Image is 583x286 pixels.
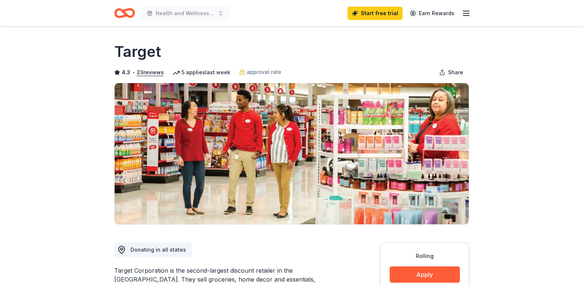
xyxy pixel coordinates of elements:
h1: Target [114,41,161,62]
span: Share [448,68,463,77]
span: • [132,69,135,75]
span: Donating in all states [131,246,186,253]
a: Earn Rewards [406,7,459,20]
span: 4.3 [122,68,130,77]
button: Apply [390,266,460,283]
a: Start free trial [348,7,403,20]
button: Share [433,65,469,80]
a: approval rate [239,68,281,76]
button: 23reviews [137,68,164,77]
span: Health and Wellness Fair [156,9,215,18]
img: Image for Target [115,83,469,224]
a: Home [114,4,135,22]
div: 5 applies last week [173,68,230,77]
div: Rolling [390,252,460,261]
span: approval rate [247,68,281,76]
button: Health and Wellness Fair [141,6,230,21]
